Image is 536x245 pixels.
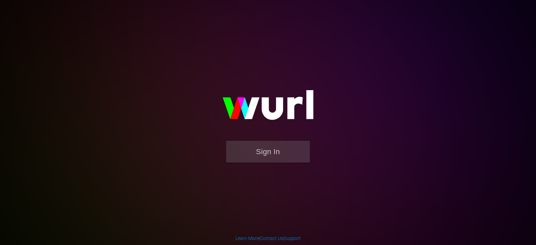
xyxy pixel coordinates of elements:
[236,235,301,242] div: | |
[226,141,310,163] button: Sign In
[260,236,283,241] a: Contact Us
[201,76,335,141] img: wurl-logo-on-black-223613ac3d8ba8fe6dc639794a292ebdb59501304c7dfd60c99c58986ef67473.svg
[236,236,259,241] a: Learn More
[284,236,301,241] a: Support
